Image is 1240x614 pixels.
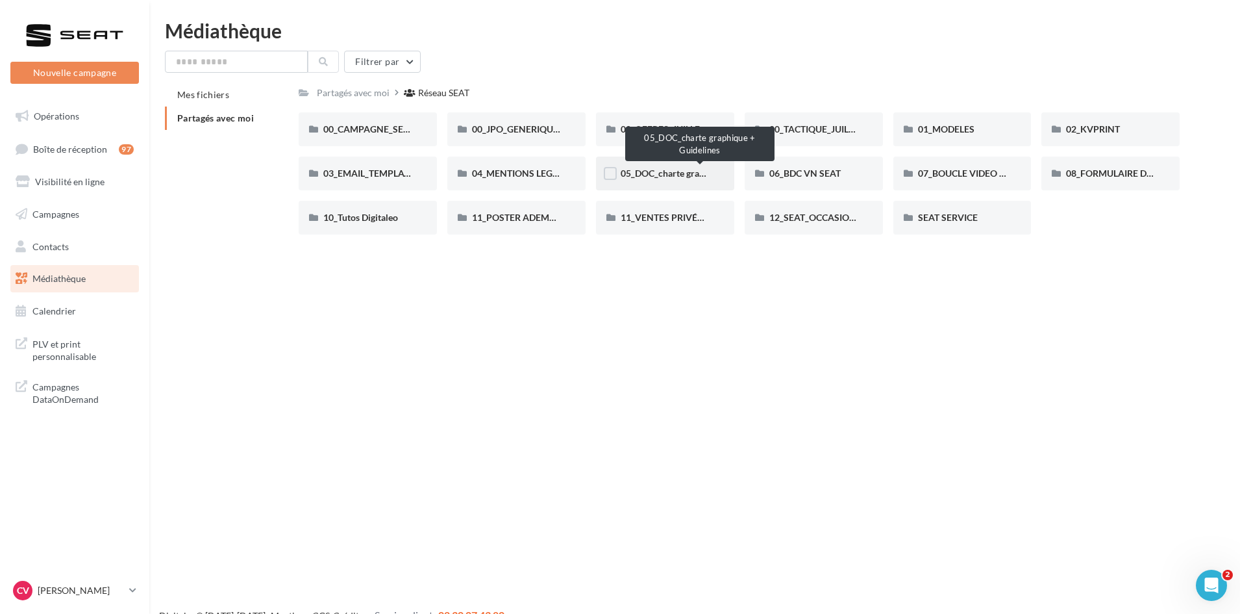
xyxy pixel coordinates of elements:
p: [PERSON_NAME] [38,584,124,597]
button: Nouvelle campagne [10,62,139,84]
span: Médiathèque [32,273,86,284]
div: Partagés avec moi [317,86,390,99]
div: 97 [119,144,134,155]
span: SEAT SERVICE [918,212,978,223]
span: Partagés avec moi [177,112,254,123]
a: Campagnes DataOnDemand [8,373,142,411]
span: 00_JPO_GENERIQUE IBIZA ARONA [472,123,619,134]
span: 06_BDC VN SEAT [769,168,841,179]
span: 01_MODELES [918,123,974,134]
span: Visibilité en ligne [35,176,105,187]
span: 10_Tutos Digitaleo [323,212,398,223]
span: Mes fichiers [177,89,229,100]
a: Contacts [8,233,142,261]
a: Visibilité en ligne [8,168,142,196]
span: 00_TACTIQUE_JUILLET AOÛT [769,123,891,134]
a: PLV et print personnalisable [8,330,142,368]
span: 05_DOC_charte graphique + Guidelines [621,168,779,179]
span: Campagnes [32,209,79,220]
iframe: Intercom live chat [1196,570,1227,601]
span: 07_BOUCLE VIDEO ECRAN SHOWROOM [918,168,1089,179]
span: 04_MENTIONS LEGALES OFFRES PRESSE [472,168,644,179]
div: Médiathèque [165,21,1224,40]
span: CV [17,584,29,597]
span: Contacts [32,240,69,251]
span: 11_VENTES PRIVÉES SEAT [621,212,731,223]
span: PLV et print personnalisable [32,335,134,363]
a: CV [PERSON_NAME] [10,578,139,603]
a: Boîte de réception97 [8,135,142,163]
span: 00_OFFRES_JUILLET AOÛT [621,123,732,134]
span: 00_CAMPAGNE_SEPTEMBRE [323,123,445,134]
span: 02_KVPRINT [1066,123,1120,134]
span: Opérations [34,110,79,122]
div: 05_DOC_charte graphique + Guidelines [625,127,775,161]
div: Réseau SEAT [418,86,469,99]
span: 03_EMAIL_TEMPLATE HTML SEAT [323,168,465,179]
a: Campagnes [8,201,142,228]
span: 12_SEAT_OCCASIONS_GARANTIES [769,212,916,223]
a: Opérations [8,103,142,130]
button: Filtrer par [344,51,421,73]
span: 2 [1222,570,1233,580]
a: Calendrier [8,298,142,325]
a: Médiathèque [8,265,142,292]
span: 11_POSTER ADEME SEAT [472,212,578,223]
span: Campagnes DataOnDemand [32,378,134,406]
span: Boîte de réception [33,143,107,154]
span: Calendrier [32,305,76,316]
